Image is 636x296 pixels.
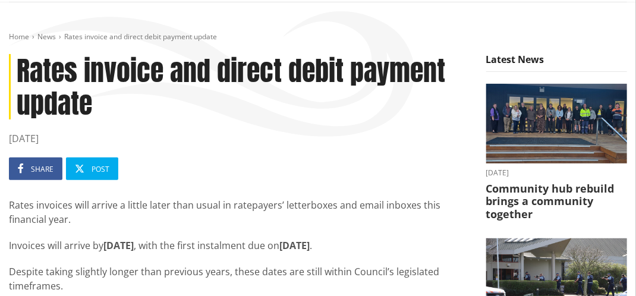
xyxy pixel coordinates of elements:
p: Invoices will arrive by , with the first instalment due on . [9,238,468,253]
span: Rates invoice and direct debit payment update [64,32,217,42]
p: Rates invoices will arrive a little later than usual in ratepayers’ letterboxes and email inboxes... [9,198,468,226]
span: Share [31,164,53,174]
a: A group of people stands in a line on a wooden deck outside a modern building, smiling. The mood ... [486,84,628,221]
time: [DATE] [486,169,628,177]
nav: breadcrumb [9,32,627,42]
time: [DATE] [9,131,468,146]
h1: Rates invoice and direct debit payment update [9,54,468,119]
p: Despite taking slightly longer than previous years, these dates are still within Council’s legisl... [9,264,468,293]
a: News [37,32,56,42]
strong: [DATE] [103,239,134,252]
a: Home [9,32,29,42]
strong: [DATE] [279,239,310,252]
img: Glen Afton and Pukemiro Districts Community Hub [486,84,628,163]
h3: Community hub rebuild brings a community together [486,182,628,221]
a: Post [66,158,118,180]
h5: Latest News [486,54,628,72]
a: Share [9,158,62,180]
iframe: Messenger Launcher [581,246,624,289]
span: Post [92,164,109,174]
